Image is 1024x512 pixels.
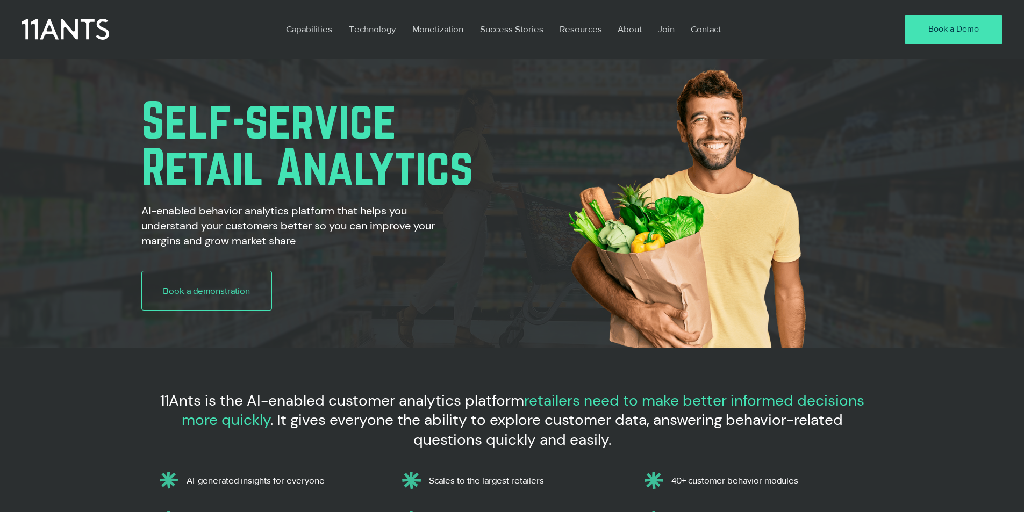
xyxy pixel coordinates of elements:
span: Retail Analytics [141,139,473,194]
a: Contact [683,17,730,41]
a: Monetization [404,17,472,41]
p: About [612,17,647,41]
p: Technology [343,17,401,41]
p: Contact [685,17,726,41]
span: Book a Demo [928,23,979,35]
span: AI-generated insights for everyone [187,475,325,485]
p: Join [653,17,680,41]
p: Resources [554,17,607,41]
span: 11Ants is the AI-enabled customer analytics platform [160,391,524,410]
span: . It gives everyone the ability to explore customer data, answering behavior-related questions qu... [270,410,843,449]
span: Self-service [141,92,396,148]
a: Book a Demo [905,15,1002,45]
a: Capabilities [278,17,341,41]
span: Book a demonstration [163,284,250,297]
p: Monetization [407,17,469,41]
a: About [610,17,650,41]
p: 40+ customer behavior modules [671,475,867,486]
p: Capabilities [281,17,338,41]
h2: AI-enabled behavior analytics platform that helps you understand your customers better so you can... [141,203,464,248]
p: Success Stories [475,17,549,41]
a: Join [650,17,683,41]
nav: Site [278,17,873,41]
span: retailers need to make better informed decisions more quickly [182,391,864,430]
a: Technology [341,17,404,41]
a: Resources [552,17,610,41]
a: Success Stories [472,17,552,41]
p: Scales to the largest retailers [429,475,625,486]
a: Book a demonstration [141,271,272,311]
